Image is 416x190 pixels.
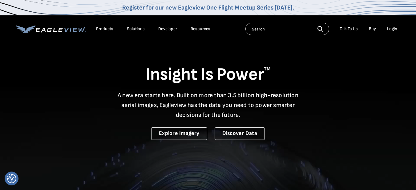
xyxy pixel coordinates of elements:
div: Solutions [127,26,145,32]
a: Buy [369,26,376,32]
input: Search [245,23,329,35]
div: Login [387,26,397,32]
button: Consent Preferences [7,174,16,183]
a: Register for our new Eagleview One Flight Meetup Series [DATE]. [122,4,294,11]
h1: Insight Is Power [16,64,400,85]
div: Resources [191,26,210,32]
div: Talk To Us [340,26,358,32]
a: Discover Data [215,127,265,140]
img: Revisit consent button [7,174,16,183]
a: Explore Imagery [151,127,207,140]
sup: TM [264,66,271,72]
p: A new era starts here. Built on more than 3.5 billion high-resolution aerial images, Eagleview ha... [114,90,302,120]
a: Developer [158,26,177,32]
div: Products [96,26,113,32]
